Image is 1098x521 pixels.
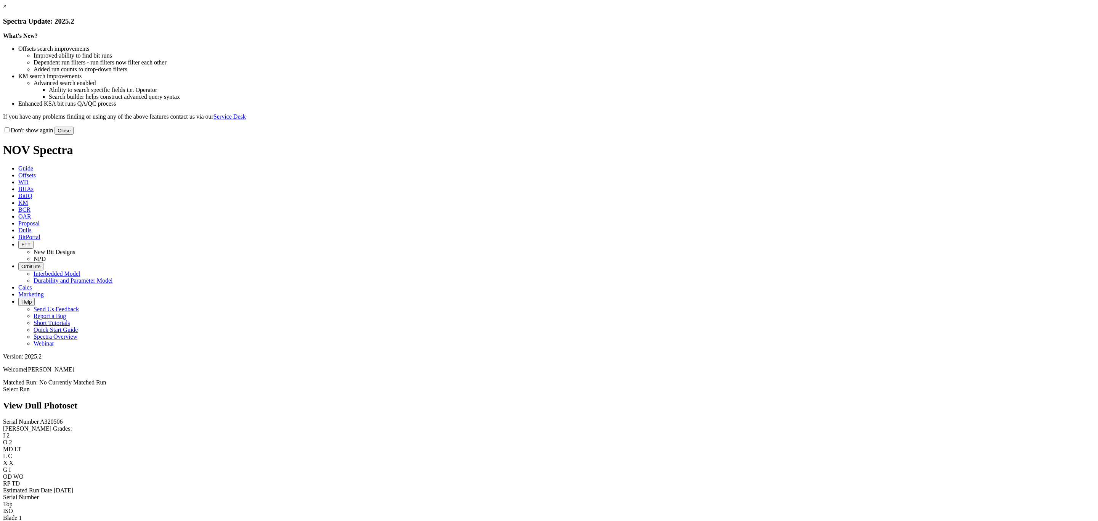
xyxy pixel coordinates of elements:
a: Service Desk [213,113,246,120]
a: Report a Bug [34,313,66,319]
button: Close [55,127,74,135]
a: Spectra Overview [34,333,77,340]
span: 2 [6,432,10,439]
span: BHAs [18,186,34,192]
a: × [3,3,6,10]
span: Calcs [18,284,32,291]
a: Durability and Parameter Model [34,277,113,284]
label: OD [3,473,12,480]
span: ISO [3,508,13,514]
a: Webinar [34,340,54,347]
label: L [3,453,6,459]
span: OrbitLite [21,264,40,269]
label: I [3,432,5,439]
span: TD [12,480,20,487]
span: BitPortal [18,234,40,240]
a: Select Run [3,386,30,392]
a: Interbedded Model [34,270,80,277]
span: WO [13,473,24,480]
span: No Currently Matched Run [39,379,106,386]
span: Offsets [18,172,36,178]
h1: NOV Spectra [3,143,1095,157]
h3: Spectra Update: 2025.2 [3,17,1095,26]
div: [PERSON_NAME] Grades: [3,425,1095,432]
li: Dependent run filters - run filters now filter each other [34,59,1095,66]
strong: What's New? [3,32,38,39]
h2: View Dull Photoset [3,400,1095,411]
input: Don't show again [5,127,10,132]
a: Short Tutorials [34,320,70,326]
span: OAR [18,213,31,220]
span: Marketing [18,291,44,297]
span: C [8,453,12,459]
a: Send Us Feedback [34,306,79,312]
label: Don't show again [3,127,53,133]
span: WD [18,179,29,185]
label: Estimated Run Date [3,487,52,494]
li: Enhanced KSA bit runs QA/QC process [18,100,1095,107]
span: A320506 [40,418,63,425]
label: O [3,439,8,445]
label: Serial Number [3,418,39,425]
li: Added run counts to drop-down filters [34,66,1095,73]
label: X [3,460,8,466]
span: LT [14,446,21,452]
label: G [3,466,8,473]
label: RP [3,480,10,487]
span: Blade 1 [3,515,22,521]
li: Improved ability to find bit runs [34,52,1095,59]
span: I [9,466,11,473]
div: Version: 2025.2 [3,353,1095,360]
span: 2 [9,439,12,445]
li: KM search improvements [18,73,1095,80]
span: [PERSON_NAME] [26,366,74,373]
label: MD [3,446,13,452]
a: Quick Start Guide [34,326,78,333]
li: Ability to search specific fields i.e. Operator [49,87,1095,93]
p: Welcome [3,366,1095,373]
span: X [9,460,14,466]
span: BCR [18,206,30,213]
a: New Bit Designs [34,249,75,255]
span: KM [18,199,28,206]
a: NPD [34,256,46,262]
span: Top [3,501,13,507]
li: Advanced search enabled [34,80,1095,87]
span: Dulls [18,227,32,233]
li: Search builder helps construct advanced query syntax [49,93,1095,100]
span: Guide [18,165,33,172]
span: [DATE] [54,487,74,494]
span: Matched Run: [3,379,38,386]
p: If you have any problems finding or using any of the above features contact us via our [3,113,1095,120]
span: Help [21,299,32,305]
li: Offsets search improvements [18,45,1095,52]
span: BitIQ [18,193,32,199]
span: FTT [21,242,30,248]
span: Proposal [18,220,40,227]
span: Serial Number [3,494,39,500]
